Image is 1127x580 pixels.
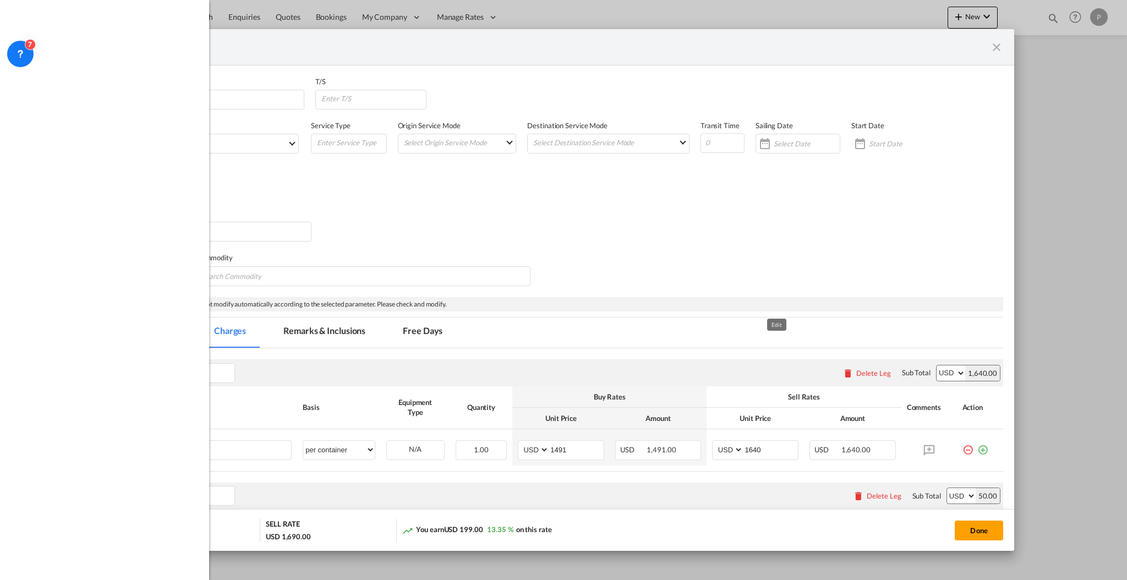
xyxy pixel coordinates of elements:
span: 1.00 [474,445,489,454]
md-tooltip: Edit [767,319,786,331]
md-select: Select Origin Service Mode [403,134,516,150]
md-pagination-wrapper: Use the left and right arrow keys to navigate between tabs [124,318,467,348]
span: 13.35 % [487,525,513,534]
md-select: Select Destination Service Mode [532,134,688,150]
button: Delete Leg [842,369,891,377]
input: Enter Port of Loading [144,90,304,107]
input: 1640 [743,441,798,457]
th: Unit Price [707,408,804,429]
input: 1491 [549,441,604,457]
div: Sell Rates [712,392,895,402]
md-input-container: Basic Ocean Freight [130,441,291,457]
div: You earn on this rate [402,524,551,536]
label: Commodity [196,253,233,262]
div: Equipment Type [386,397,445,417]
md-icon: icon-close fg-AAA8AD m-0 pointer [990,41,1003,54]
input: Enter Service Type [316,134,386,151]
button: Delete Leg [853,491,901,500]
label: Sailing Date [756,121,793,130]
span: USD [620,445,645,454]
div: Delete Leg [867,491,901,500]
md-icon: icon-trending-up [402,525,413,536]
label: Origin Service Mode [398,121,461,130]
th: Unit Price [512,408,610,429]
div: 50.00 [976,488,1000,504]
label: T/S [315,77,326,86]
input: Search Commodity [201,268,302,286]
md-tab-item: Charges [201,318,259,348]
input: Select Date [774,139,840,148]
div: Quantity [456,402,507,412]
th: Action [957,386,1004,429]
button: Done [955,521,1003,540]
div: 1,640.00 [965,365,1000,381]
div: SELL RATE [266,519,300,532]
md-chips-wrap: Chips container with autocompletion. Enter the text area, type text to search, and then use the u... [198,266,530,286]
md-icon: icon-delete [853,490,864,501]
md-select: Select Liner: No carrier [139,134,299,154]
label: Service Type [311,121,351,130]
md-tab-item: Remarks & Inclusions [270,318,379,348]
th: Comments [901,386,957,429]
input: Start Date [869,139,935,148]
span: 1,640.00 [841,445,871,454]
md-dialog: Update Card Port ... [113,29,1014,551]
div: Buy Rates [518,392,701,402]
label: Start Date [851,121,884,130]
div: Delete Leg [856,369,891,377]
div: Charges [129,402,292,412]
select: per container [303,441,374,458]
input: 0 [701,133,745,153]
input: Enter Port of Discharge [144,222,311,239]
md-icon: icon-plus-circle-outline green-400-fg [977,440,988,451]
div: Note: The charges will not modify automatically according to the selected parameter. Please check... [138,297,1003,312]
div: Basis [303,402,375,412]
th: Amount [804,408,901,429]
label: Transit Time [701,121,740,130]
div: Update Card [124,40,990,54]
md-icon: icon-delete [842,368,854,379]
input: Enter T/S [320,90,426,107]
div: Sub Total [902,368,931,377]
div: N/A [387,441,444,458]
span: USD [814,445,840,454]
div: Sub Total [912,491,941,501]
input: Charge Name [135,441,291,457]
label: Destination Service Mode [527,121,608,130]
md-icon: icon-minus-circle-outline red-400-fg [962,440,973,451]
div: USD 1,690.00 [266,532,311,541]
span: 1,491.00 [647,445,676,454]
md-tab-item: Free Days [390,318,456,348]
th: Amount [610,408,707,429]
span: USD 199.00 [444,525,483,534]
